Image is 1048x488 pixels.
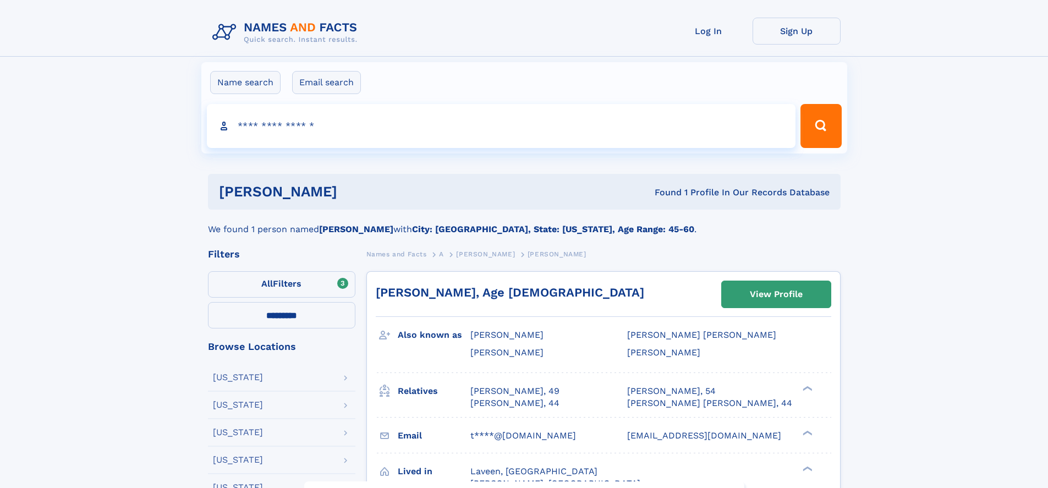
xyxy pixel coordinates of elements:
[439,247,444,261] a: A
[753,18,841,45] a: Sign Up
[412,224,694,234] b: City: [GEOGRAPHIC_DATA], State: [US_STATE], Age Range: 45-60
[208,210,841,236] div: We found 1 person named with .
[627,330,776,340] span: [PERSON_NAME] [PERSON_NAME]
[208,18,366,47] img: Logo Names and Facts
[398,326,470,344] h3: Also known as
[398,382,470,401] h3: Relatives
[800,385,813,392] div: ❯
[208,342,355,352] div: Browse Locations
[665,18,753,45] a: Log In
[627,385,716,397] a: [PERSON_NAME], 54
[366,247,427,261] a: Names and Facts
[213,401,263,409] div: [US_STATE]
[319,224,393,234] b: [PERSON_NAME]
[722,281,831,308] a: View Profile
[800,429,813,436] div: ❯
[470,397,559,409] a: [PERSON_NAME], 44
[210,71,281,94] label: Name search
[207,104,796,148] input: search input
[627,347,700,358] span: [PERSON_NAME]
[398,462,470,481] h3: Lived in
[627,430,781,441] span: [EMAIL_ADDRESS][DOMAIN_NAME]
[800,104,841,148] button: Search Button
[213,456,263,464] div: [US_STATE]
[470,330,544,340] span: [PERSON_NAME]
[470,347,544,358] span: [PERSON_NAME]
[213,373,263,382] div: [US_STATE]
[208,249,355,259] div: Filters
[627,397,792,409] a: [PERSON_NAME] [PERSON_NAME], 44
[750,282,803,307] div: View Profile
[470,385,559,397] a: [PERSON_NAME], 49
[292,71,361,94] label: Email search
[208,271,355,298] label: Filters
[456,247,515,261] a: [PERSON_NAME]
[219,185,496,199] h1: [PERSON_NAME]
[496,187,830,199] div: Found 1 Profile In Our Records Database
[470,466,597,476] span: Laveen, [GEOGRAPHIC_DATA]
[261,278,273,289] span: All
[376,286,644,299] a: [PERSON_NAME], Age [DEMOGRAPHIC_DATA]
[800,465,813,472] div: ❯
[456,250,515,258] span: [PERSON_NAME]
[528,250,586,258] span: [PERSON_NAME]
[439,250,444,258] span: A
[398,426,470,445] h3: Email
[213,428,263,437] div: [US_STATE]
